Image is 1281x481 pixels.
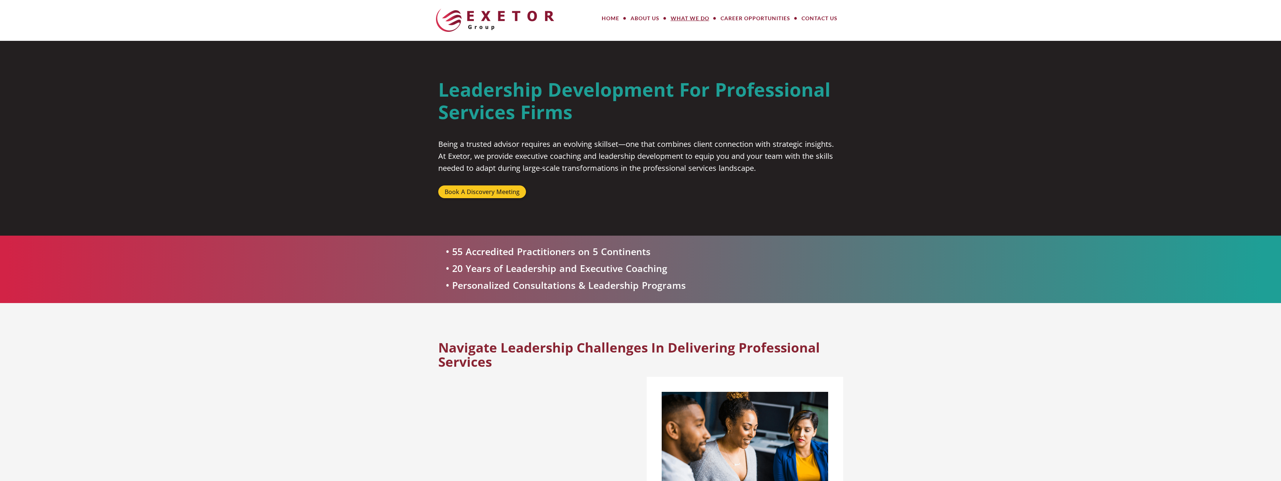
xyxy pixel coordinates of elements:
[596,11,625,26] a: Home
[625,11,665,26] a: About Us
[438,138,843,174] div: Being a trusted advisor requires an evolving skillset—one that combines client connection with st...
[445,189,520,195] span: Book A Discovery Meeting
[715,11,796,26] a: Career Opportunities
[665,11,715,26] a: What We Do
[446,243,686,294] div: • 55 Accredited Practitioners on 5 Continents • 20 Years of Leadership and Executive Coaching • P...
[438,341,843,369] h2: Navigate Leadership Challenges In Delivering Professional Services
[438,185,526,198] a: Book A Discovery Meeting
[436,9,554,32] img: The Exetor Group
[438,78,843,123] h1: Leadership Development for Professional Services Firms
[796,11,843,26] a: Contact Us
